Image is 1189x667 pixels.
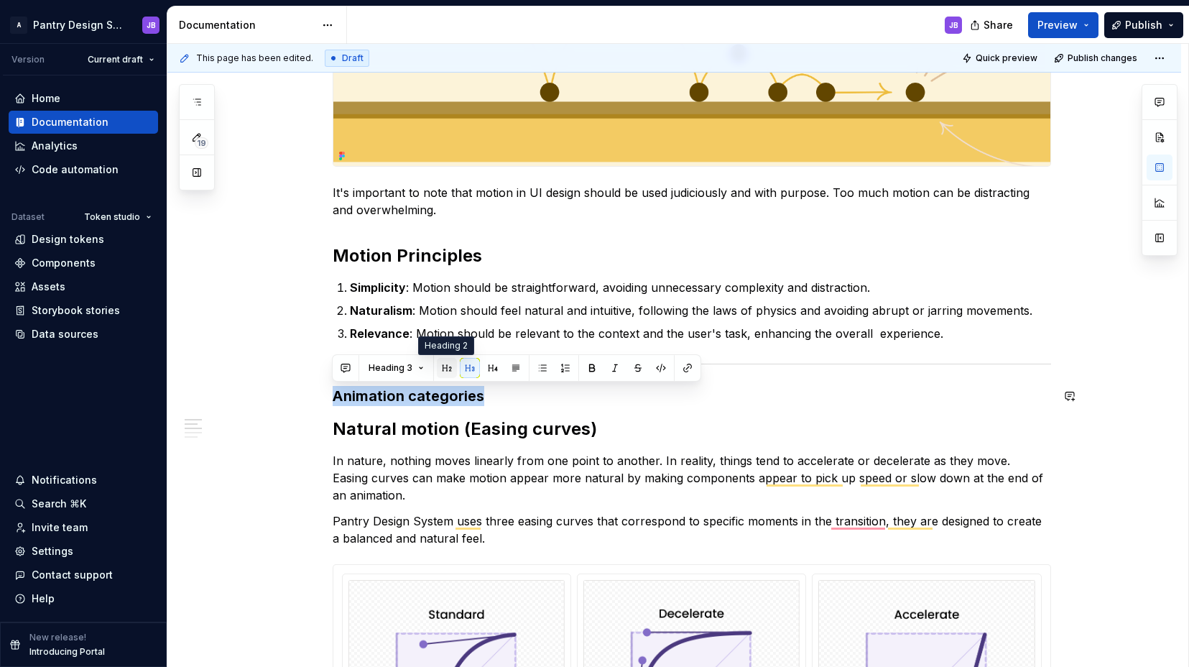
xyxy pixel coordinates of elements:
[976,52,1037,64] span: Quick preview
[350,302,1051,319] p: : Motion should feel natural and intuitive, following the laws of physics and avoiding abrupt or ...
[9,299,158,322] a: Storybook stories
[195,137,208,149] span: 19
[33,18,125,32] div: Pantry Design System
[32,115,108,129] div: Documentation
[9,134,158,157] a: Analytics
[3,9,164,40] button: APantry Design SystemJB
[32,592,55,606] div: Help
[418,336,474,355] div: Heading 2
[9,252,158,275] a: Components
[11,54,45,65] div: Version
[9,563,158,586] button: Contact support
[147,19,156,31] div: JB
[9,516,158,539] a: Invite team
[1125,18,1162,32] span: Publish
[958,48,1044,68] button: Quick preview
[9,228,158,251] a: Design tokens
[9,158,158,181] a: Code automation
[32,520,88,535] div: Invite team
[949,19,958,31] div: JB
[362,358,430,378] button: Heading 3
[9,469,158,492] button: Notifications
[9,587,158,610] button: Help
[32,280,65,294] div: Assets
[179,18,315,32] div: Documentation
[333,244,1051,267] h2: Motion Principles
[88,54,143,65] span: Current draft
[1104,12,1183,38] button: Publish
[342,52,364,64] span: Draft
[29,632,86,643] p: New release!
[32,139,78,153] div: Analytics
[984,18,1013,32] span: Share
[1028,12,1098,38] button: Preview
[32,91,60,106] div: Home
[32,473,97,487] div: Notifications
[333,512,1051,547] p: Pantry Design System uses three easing curves that correspond to specific moments in the transiti...
[84,211,140,223] span: Token studio
[350,326,410,341] strong: Relevance
[369,362,412,374] span: Heading 3
[963,12,1022,38] button: Share
[1037,18,1078,32] span: Preview
[9,111,158,134] a: Documentation
[333,386,1051,406] h3: Animation categories
[333,184,1051,218] p: It's important to note that motion in UI design should be used judiciously and with purpose. Too ...
[9,323,158,346] a: Data sources
[1068,52,1137,64] span: Publish changes
[333,418,1051,441] h2: Natural motion (Easing curves)
[9,492,158,515] button: Search ⌘K
[350,325,1051,342] p: : Motion should be relevant to the context and the user's task, enhancing the overall experience.
[9,540,158,563] a: Settings
[32,303,120,318] div: Storybook stories
[78,207,158,227] button: Token studio
[32,497,86,511] div: Search ⌘K
[9,87,158,110] a: Home
[350,303,412,318] strong: Naturalism
[32,256,96,270] div: Components
[32,568,113,582] div: Contact support
[350,280,406,295] strong: Simplicity
[333,452,1051,504] p: In nature, nothing moves linearly from one point to another. In reality, things tend to accelerat...
[32,544,73,558] div: Settings
[32,232,104,247] div: Design tokens
[9,275,158,298] a: Assets
[29,646,105,658] p: Introducing Portal
[32,327,98,341] div: Data sources
[196,52,313,64] span: This page has been edited.
[1050,48,1144,68] button: Publish changes
[32,162,119,177] div: Code automation
[10,17,27,34] div: A
[350,279,1051,296] p: : Motion should be straightforward, avoiding unnecessary complexity and distraction.
[11,211,45,223] div: Dataset
[81,50,161,70] button: Current draft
